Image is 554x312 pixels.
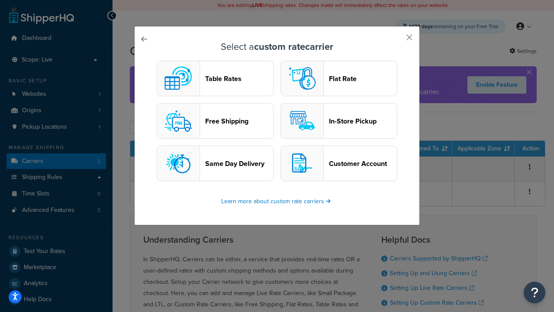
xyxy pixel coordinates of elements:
[221,197,333,206] a: Learn more about custom rate carriers
[329,117,397,125] header: In-Store Pickup
[205,75,273,83] header: Table Rates
[161,104,196,138] img: free logo
[285,146,319,181] img: customerAccount logo
[280,103,397,139] button: pickup logoIn-Store Pickup
[205,159,273,168] header: Same Day Delivery
[329,75,397,83] header: Flat Rate
[254,39,333,54] strong: custom rate carrier
[157,61,274,96] button: custom logoTable Rates
[280,61,397,96] button: flat logoFlat Rate
[524,282,545,303] button: Open Resource Center
[157,103,274,139] button: free logoFree Shipping
[161,61,196,96] img: custom logo
[161,146,196,181] img: sameday logo
[156,42,398,52] h3: Select a
[205,117,273,125] header: Free Shipping
[280,146,397,181] button: customerAccount logoCustomer Account
[285,61,319,96] img: flat logo
[157,146,274,181] button: sameday logoSame Day Delivery
[285,104,319,138] img: pickup logo
[329,159,397,168] header: Customer Account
